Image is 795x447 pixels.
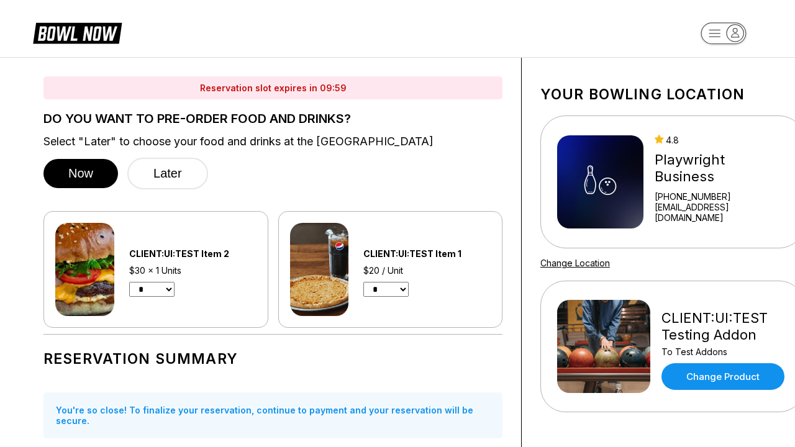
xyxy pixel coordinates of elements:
label: DO YOU WANT TO PRE-ORDER FOOD AND DRINKS? [43,112,502,125]
button: Later [127,158,208,189]
div: $30 x 1 Units [129,265,257,276]
div: [PHONE_NUMBER] [655,191,788,202]
a: Change Product [661,363,784,390]
div: To Test Addons [661,346,788,357]
div: You're so close! To finalize your reservation, continue to payment and your reservation will be s... [43,392,502,438]
button: Now [43,159,118,188]
div: CLIENT:UI:TEST Item 2 [129,248,257,259]
a: Change Location [540,258,610,268]
div: $20 / Unit [363,265,491,276]
div: 4.8 [655,135,788,145]
div: CLIENT:UI:TEST Testing Addon [661,310,788,343]
label: Select "Later" to choose your food and drinks at the [GEOGRAPHIC_DATA] [43,135,502,148]
div: CLIENT:UI:TEST Item 1 [363,248,491,259]
a: [EMAIL_ADDRESS][DOMAIN_NAME] [655,202,788,223]
img: Playwright Business [557,135,643,228]
img: CLIENT:UI:TEST Item 2 [55,223,114,316]
img: CLIENT:UI:TEST Item 1 [290,223,349,316]
img: CLIENT:UI:TEST Testing Addon [557,300,650,393]
h1: Reservation Summary [43,350,502,368]
div: Reservation slot expires in 09:59 [43,76,502,99]
div: Playwright Business [655,151,788,185]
